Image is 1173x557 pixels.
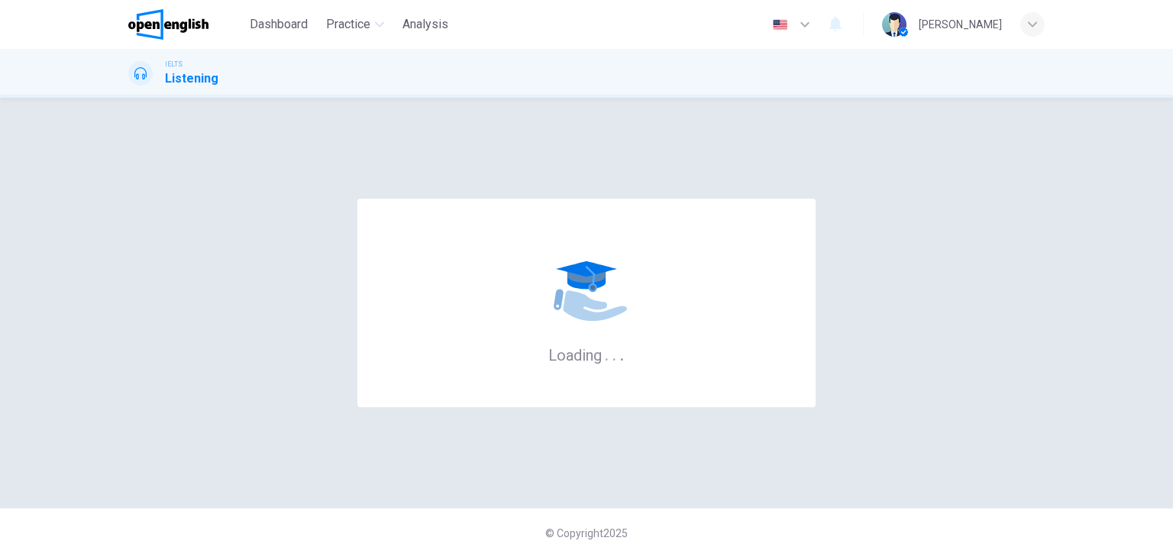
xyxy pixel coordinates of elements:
img: en [771,19,790,31]
span: Dashboard [250,15,308,34]
button: Analysis [396,11,454,38]
a: OpenEnglish logo [128,9,244,40]
h6: . [612,341,617,366]
h6: . [619,341,625,366]
img: OpenEnglish logo [128,9,208,40]
span: IELTS [165,59,183,70]
h1: Listening [165,70,218,88]
h6: Loading [548,345,625,364]
h6: . [604,341,609,366]
img: Profile picture [882,12,906,37]
button: Dashboard [244,11,314,38]
span: Practice [326,15,370,34]
button: Practice [320,11,390,38]
span: © Copyright 2025 [545,527,628,539]
div: [PERSON_NAME] [919,15,1002,34]
span: Analysis [402,15,448,34]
